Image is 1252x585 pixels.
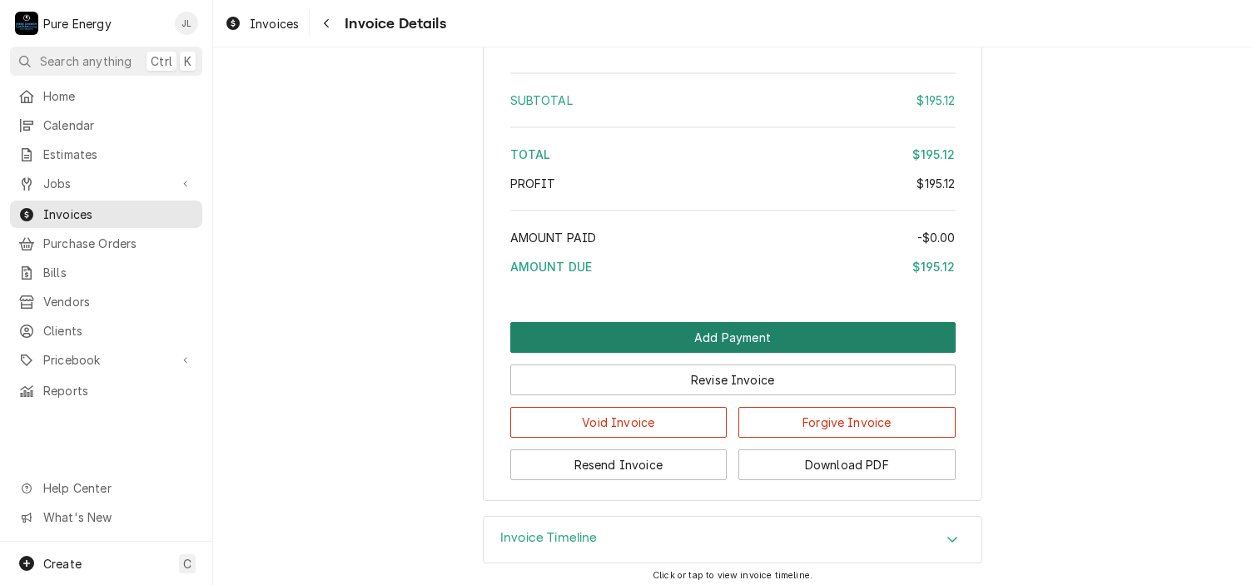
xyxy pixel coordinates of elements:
div: $195.12 [917,175,955,192]
div: $195.12 [917,92,955,109]
div: Pure Energy [43,15,112,32]
span: Invoices [43,206,194,223]
span: Purchase Orders [43,235,194,252]
button: Resend Invoice [510,449,728,480]
span: What's New [43,508,192,526]
div: Accordion Header [484,517,981,563]
div: JL [175,12,198,35]
div: James Linnenkamp's Avatar [175,12,198,35]
span: Jobs [43,175,169,192]
span: Search anything [40,52,132,70]
h3: Invoice Timeline [500,530,598,546]
span: Estimates [43,146,194,163]
div: Amount Summary [510,67,956,287]
span: Ctrl [151,52,172,70]
button: Void Invoice [510,407,728,438]
span: Pricebook [43,351,169,369]
a: Invoices [10,201,202,228]
a: Go to Help Center [10,474,202,502]
div: Profit [510,175,956,192]
span: Click or tap to view invoice timeline. [653,570,812,581]
span: Create [43,557,82,571]
a: Go to What's New [10,503,202,531]
div: Button Group [510,322,956,480]
div: Invoice Timeline [483,516,982,564]
div: -$0.00 [917,229,956,246]
a: Invoices [218,10,306,37]
a: Purchase Orders [10,230,202,257]
a: Bills [10,259,202,286]
a: Vendors [10,288,202,315]
div: Button Group Row [510,395,956,438]
span: Invoice Details [340,12,445,35]
button: Download PDF [738,449,956,480]
span: K [184,52,191,70]
span: Reports [43,382,194,399]
a: Go to Jobs [10,170,202,197]
span: Invoices [250,15,299,32]
div: Amount Due [510,258,956,275]
span: Amount Paid [510,231,597,245]
div: Button Group Row [510,322,956,353]
a: Go to Pricebook [10,346,202,374]
div: Subtotal [510,92,956,109]
a: Home [10,82,202,110]
a: Clients [10,317,202,345]
div: Total [510,146,956,163]
div: P [15,12,38,35]
div: Button Group Row [510,353,956,395]
span: Bills [43,264,194,281]
span: Total [510,147,551,161]
div: $195.12 [912,146,955,163]
div: Pure Energy's Avatar [15,12,38,35]
span: Clients [43,322,194,340]
span: Amount Due [510,260,593,274]
a: Estimates [10,141,202,168]
div: $195.12 [912,258,955,275]
button: Add Payment [510,322,956,353]
div: Amount Paid [510,229,956,246]
a: Reports [10,377,202,404]
span: Calendar [43,117,194,134]
span: Subtotal [510,93,573,107]
button: Navigate back [313,10,340,37]
span: C [183,555,191,573]
button: Forgive Invoice [738,407,956,438]
button: Revise Invoice [510,364,956,395]
span: Profit [510,176,556,191]
a: Calendar [10,112,202,139]
span: Help Center [43,479,192,497]
span: Vendors [43,293,194,310]
button: Search anythingCtrlK [10,47,202,76]
button: Accordion Details Expand Trigger [484,517,981,563]
span: Home [43,87,194,105]
div: Button Group Row [510,438,956,480]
